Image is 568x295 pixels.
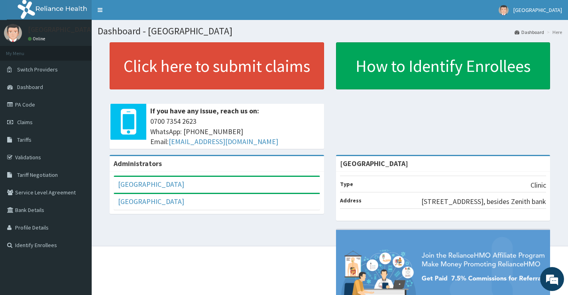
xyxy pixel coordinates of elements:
[515,29,544,36] a: Dashboard
[114,159,162,168] b: Administrators
[17,171,58,178] span: Tariff Negotiation
[17,136,31,143] span: Tariffs
[17,66,58,73] span: Switch Providers
[340,159,408,168] strong: [GEOGRAPHIC_DATA]
[4,24,22,42] img: User Image
[118,197,184,206] a: [GEOGRAPHIC_DATA]
[98,26,562,36] h1: Dashboard - [GEOGRAPHIC_DATA]
[28,36,47,42] a: Online
[545,29,562,36] li: Here
[169,137,278,146] a: [EMAIL_ADDRESS][DOMAIN_NAME]
[110,42,324,89] a: Click here to submit claims
[421,196,546,207] p: [STREET_ADDRESS], besides Zenith bank
[118,180,184,189] a: [GEOGRAPHIC_DATA]
[28,26,94,33] p: [GEOGRAPHIC_DATA]
[513,6,562,14] span: [GEOGRAPHIC_DATA]
[17,83,43,91] span: Dashboard
[531,180,546,190] p: Clinic
[150,106,259,115] b: If you have any issue, reach us on:
[340,180,353,188] b: Type
[17,119,33,126] span: Claims
[499,5,509,15] img: User Image
[340,197,362,204] b: Address
[150,116,320,147] span: 0700 7354 2623 WhatsApp: [PHONE_NUMBER] Email:
[336,42,550,89] a: How to Identify Enrollees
